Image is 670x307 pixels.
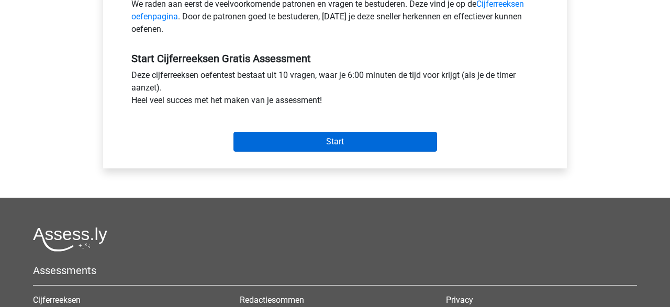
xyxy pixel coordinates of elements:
[124,69,546,111] div: Deze cijferreeksen oefentest bestaat uit 10 vragen, waar je 6:00 minuten de tijd voor krijgt (als...
[33,295,81,305] a: Cijferreeksen
[233,132,437,152] input: Start
[446,295,473,305] a: Privacy
[33,264,637,277] h5: Assessments
[131,52,539,65] h5: Start Cijferreeksen Gratis Assessment
[33,227,107,252] img: Assessly logo
[240,295,304,305] a: Redactiesommen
